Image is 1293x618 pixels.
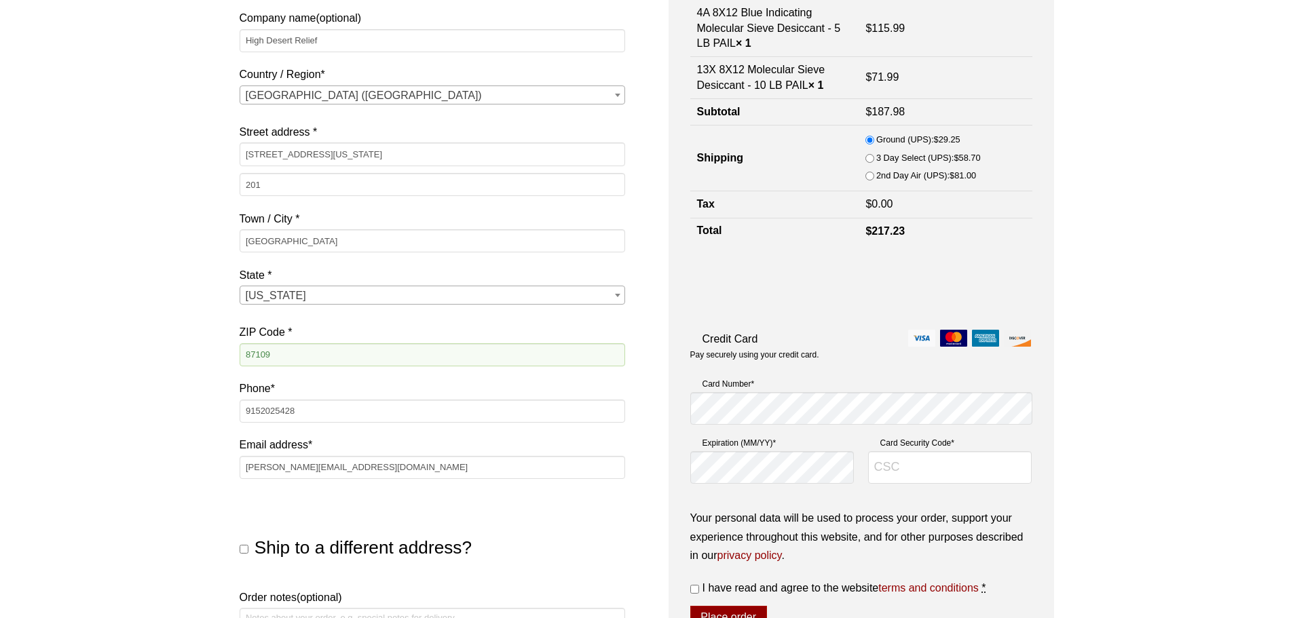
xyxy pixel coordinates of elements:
label: ZIP Code [240,323,625,341]
bdi: 115.99 [865,22,905,34]
label: Street address [240,123,625,141]
label: Email address [240,436,625,454]
th: Subtotal [690,99,859,125]
img: discover [1004,330,1031,347]
td: 13X 8X12 Molecular Sieve Desiccant - 10 LB PAIL [690,57,859,99]
label: Order notes [240,588,625,606]
label: State [240,266,625,284]
span: (optional) [316,12,361,24]
label: 3 Day Select (UPS): [876,151,981,166]
strong: × 1 [736,37,751,49]
span: $ [865,71,872,83]
span: $ [865,106,872,117]
input: I have read and agree to the websiteterms and conditions * [690,585,699,594]
img: amex [972,330,999,347]
span: Ship to a different address? [255,537,472,558]
fieldset: Payment Info [690,372,1032,495]
strong: × 1 [808,79,824,91]
span: (optional) [297,592,342,603]
th: Total [690,218,859,244]
img: mastercard [940,330,967,347]
a: terms and conditions [878,582,979,594]
abbr: required [981,582,986,594]
bdi: 217.23 [865,225,905,237]
span: $ [934,134,939,144]
input: CSC [868,451,1032,484]
th: Shipping [690,125,859,191]
span: New Mexico [240,286,624,305]
input: Ship to a different address? [240,545,248,554]
span: United States (US) [240,86,624,105]
label: Town / City [240,210,625,228]
th: Tax [690,191,859,218]
span: I have read and agree to the website [702,582,979,594]
label: Card Security Code [868,436,1032,450]
label: Phone [240,379,625,398]
span: $ [950,170,954,180]
label: Card Number [690,377,1032,391]
span: State [240,286,625,305]
label: 2nd Day Air (UPS): [876,168,976,183]
bdi: 71.99 [865,71,899,83]
label: Country / Region [240,65,625,83]
bdi: 81.00 [950,170,976,180]
span: $ [865,22,872,34]
bdi: 29.25 [934,134,960,144]
span: $ [954,153,958,163]
span: $ [865,198,872,210]
p: Your personal data will be used to process your order, support your experience throughout this we... [690,509,1032,564]
p: Pay securely using your credit card. [690,349,1032,361]
bdi: 58.70 [954,153,980,163]
label: Ground (UPS): [876,132,960,147]
input: House number and street name [240,142,625,166]
iframe: reCAPTCHA [690,258,897,311]
img: visa [908,330,935,347]
label: Credit Card [690,330,1032,348]
label: Expiration (MM/YY) [690,436,855,450]
span: $ [865,225,872,237]
a: privacy policy [717,549,782,561]
span: Country / Region [240,85,625,104]
bdi: 187.98 [865,106,905,117]
input: Apartment, suite, unit, etc. (optional) [240,173,625,196]
bdi: 0.00 [865,198,893,210]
